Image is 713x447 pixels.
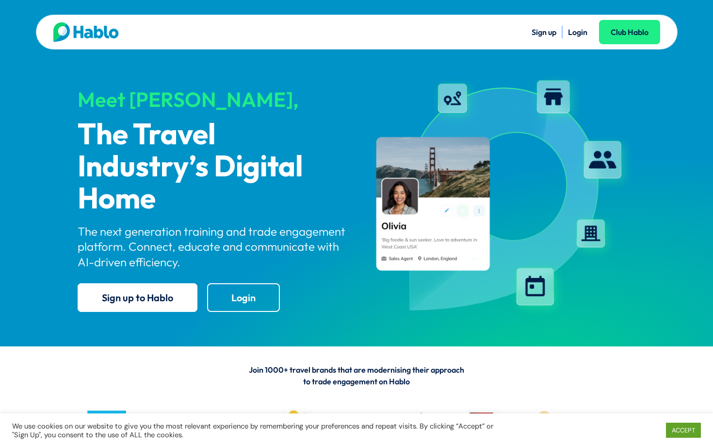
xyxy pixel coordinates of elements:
img: Hablo logo main 2 [53,22,119,42]
div: We use cookies on our website to give you the most relevant experience by remembering your prefer... [12,422,494,439]
a: Login [207,283,280,312]
a: ACCEPT [666,423,701,438]
p: The next generation training and trade engagement platform. Connect, educate and communicate with... [78,224,348,270]
p: The Travel Industry’s Digital Home [78,120,348,216]
a: Sign up to Hablo [78,283,197,312]
a: Login [568,27,587,37]
a: Club Hablo [599,20,660,44]
div: Meet [PERSON_NAME], [78,88,348,111]
a: Sign up [532,27,556,37]
img: hablo-profile-image [365,72,635,320]
span: Join 1000+ travel brands that are modernising their approach to trade engagement on Hablo [249,365,464,386]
